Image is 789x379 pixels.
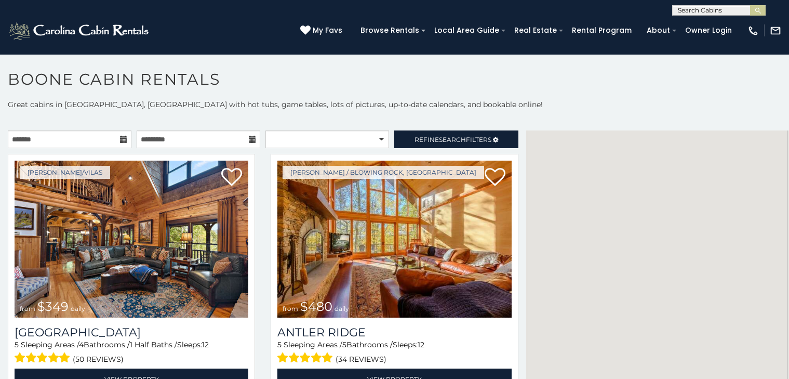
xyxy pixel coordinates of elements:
img: Antler Ridge [277,161,511,318]
img: mail-regular-white.png [770,25,781,36]
a: Real Estate [509,22,562,38]
span: 1 Half Baths / [130,340,177,349]
a: Diamond Creek Lodge from $349 daily [15,161,248,318]
span: from [20,305,35,312]
a: About [641,22,675,38]
span: 12 [418,340,424,349]
a: Add to favorites [485,167,505,189]
a: [PERSON_NAME]/Vilas [20,166,110,179]
a: Antler Ridge from $480 daily [277,161,511,318]
a: [GEOGRAPHIC_DATA] [15,325,248,339]
span: from [283,305,298,312]
a: Antler Ridge [277,325,511,339]
span: $349 [37,299,69,314]
img: Diamond Creek Lodge [15,161,248,318]
span: Search [439,136,466,143]
div: Sleeping Areas / Bathrooms / Sleeps: [15,339,248,366]
h3: Diamond Creek Lodge [15,325,248,339]
a: Add to favorites [221,167,242,189]
span: 4 [79,340,84,349]
span: 5 [15,340,19,349]
a: My Favs [300,25,345,36]
span: daily [71,305,85,312]
span: $480 [300,299,332,314]
div: Sleeping Areas / Bathrooms / Sleeps: [277,339,511,366]
span: Refine Filters [414,136,491,143]
img: phone-regular-white.png [747,25,759,36]
span: (34 reviews) [336,352,386,366]
a: Browse Rentals [355,22,424,38]
span: 12 [202,340,209,349]
a: RefineSearchFilters [394,130,518,148]
a: Local Area Guide [429,22,504,38]
span: daily [335,305,349,312]
a: [PERSON_NAME] / Blowing Rock, [GEOGRAPHIC_DATA] [283,166,484,179]
span: My Favs [313,25,342,36]
span: 5 [277,340,282,349]
span: 5 [342,340,346,349]
img: White-1-2.png [8,20,152,41]
a: Rental Program [567,22,637,38]
a: Owner Login [680,22,737,38]
span: (50 reviews) [73,352,124,366]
